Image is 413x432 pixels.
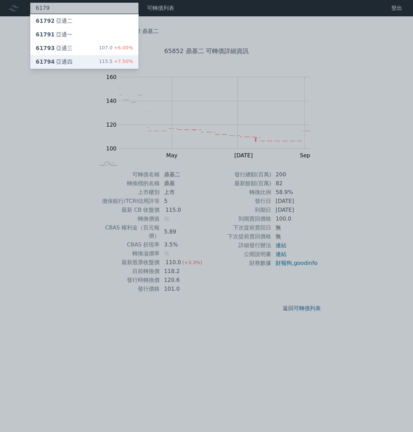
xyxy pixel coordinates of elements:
[379,399,413,432] div: 聊天小工具
[30,14,138,28] a: 61792亞通二
[36,45,55,51] span: 61793
[99,44,133,52] div: 107.0
[113,45,133,50] span: +6.00%
[30,55,138,69] a: 61794亞通四 115.5+7.50%
[36,59,55,65] span: 61794
[36,17,72,25] div: 亞通二
[36,31,55,38] span: 61791
[36,18,55,24] span: 61792
[36,58,72,66] div: 亞通四
[36,31,72,39] div: 亞通一
[113,59,133,64] span: +7.50%
[30,42,138,55] a: 61793亞通三 107.0+6.00%
[99,58,133,66] div: 115.5
[36,44,72,52] div: 亞通三
[379,399,413,432] iframe: Chat Widget
[30,28,138,42] a: 61791亞通一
